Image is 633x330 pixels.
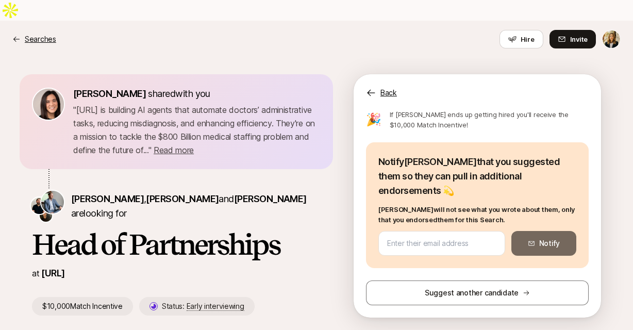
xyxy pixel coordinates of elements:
img: Lauren Michaels [603,30,620,48]
span: Early interviewing [187,302,244,311]
span: [PERSON_NAME] [146,193,219,204]
span: [PERSON_NAME] [73,88,146,99]
p: " [URL] is building AI agents that automate doctors’ administrative tasks, reducing misdiagnosis,... [73,103,321,157]
img: Michael Tannenbaum [31,197,47,214]
span: Read more [154,145,194,155]
p: are looking for [71,192,321,221]
button: Suggest another candidate [366,280,589,305]
img: Taylor Berghane [41,191,64,213]
a: [URL] [41,268,64,278]
span: with you [175,88,210,99]
p: [PERSON_NAME] will not see what you wrote about them, only that you endorsed them for this Search. [378,204,576,225]
img: Myles Elliott [40,209,52,222]
button: Invite [549,30,596,48]
p: Notify [PERSON_NAME] that you suggested them so they can pull in additional endorsements 💫 [378,155,576,198]
p: 🎉 [366,113,381,126]
img: 71d7b91d_d7cb_43b4_a7ea_a9b2f2cc6e03.jpg [33,89,64,120]
span: [PERSON_NAME] [234,193,307,204]
h1: Head of Partnerships [32,229,321,260]
span: Hire [521,34,535,44]
span: , [144,193,219,204]
span: [PERSON_NAME] [71,193,144,204]
span: Invite [570,34,588,44]
p: Status: [162,300,244,312]
p: Searches [25,33,56,45]
button: Hire [499,30,543,48]
input: Enter their email address [387,237,496,250]
p: $10,000 Match Incentive [32,297,133,316]
p: Back [380,87,397,99]
span: and [219,193,306,204]
p: shared [73,87,214,101]
p: If [PERSON_NAME] ends up getting hired you'll receive the $10,000 Match Incentive! [390,109,589,130]
p: at [32,267,39,280]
